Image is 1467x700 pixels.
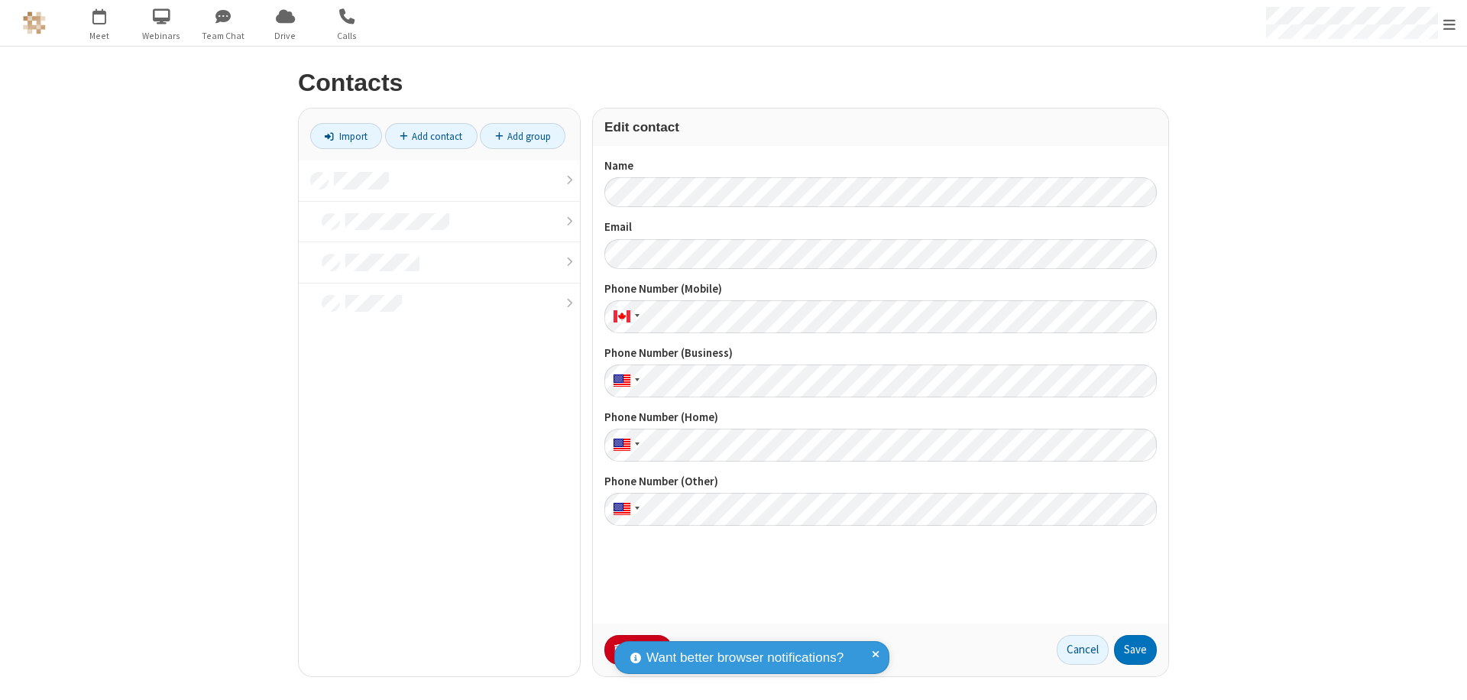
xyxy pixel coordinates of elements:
[604,120,1157,134] h3: Edit contact
[604,429,644,462] div: United States: + 1
[604,280,1157,298] label: Phone Number (Mobile)
[480,123,565,149] a: Add group
[604,157,1157,175] label: Name
[604,493,644,526] div: United States: + 1
[604,365,644,397] div: United States: + 1
[604,635,672,666] button: Delete
[604,345,1157,362] label: Phone Number (Business)
[604,219,1157,236] label: Email
[257,29,314,43] span: Drive
[298,70,1169,96] h2: Contacts
[133,29,190,43] span: Webinars
[604,300,644,333] div: Canada: + 1
[23,11,46,34] img: QA Selenium DO NOT DELETE OR CHANGE
[1114,635,1157,666] button: Save
[385,123,478,149] a: Add contact
[195,29,252,43] span: Team Chat
[310,123,382,149] a: Import
[604,409,1157,426] label: Phone Number (Home)
[604,473,1157,491] label: Phone Number (Other)
[71,29,128,43] span: Meet
[1057,635,1109,666] button: Cancel
[319,29,376,43] span: Calls
[646,648,844,668] span: Want better browser notifications?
